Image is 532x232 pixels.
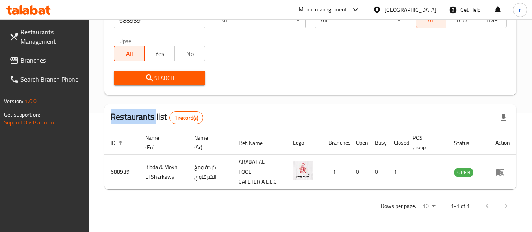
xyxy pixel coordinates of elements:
th: Logo [287,131,322,155]
p: 1-1 of 1 [451,201,470,211]
div: Menu [495,167,510,177]
img: Kibda & Mokh El Sharkawy [293,161,313,180]
div: Menu-management [299,5,347,15]
div: All [315,13,406,28]
a: Search Branch Phone [3,70,89,89]
span: Restaurants Management [20,27,83,46]
button: Search [114,71,205,85]
span: Version: [4,96,23,106]
span: TMP [480,15,504,26]
span: No [178,48,202,59]
p: Rows per page: [381,201,416,211]
td: Kibda & Mokh El Sharkawy [139,155,188,189]
input: Search for restaurant name or ID.. [114,13,205,28]
button: All [114,46,145,61]
span: Yes [148,48,172,59]
div: Rows per page: [419,200,438,212]
label: Upsell [119,38,134,43]
a: Branches [3,51,89,70]
button: No [174,46,205,61]
span: r [519,6,521,14]
span: OPEN [454,168,473,177]
span: Branches [20,56,83,65]
span: 1.0.0 [24,96,37,106]
button: All [416,12,447,28]
td: ARABAT AL FOOL CAFETERIA L.L.C [232,155,286,189]
th: Action [489,131,516,155]
span: POS group [413,133,438,152]
th: Open [350,131,369,155]
span: Status [454,138,480,148]
span: TGO [449,15,473,26]
span: 1 record(s) [170,114,203,122]
button: TGO [446,12,476,28]
span: ID [111,138,126,148]
span: Ref. Name [239,138,273,148]
td: 0 [369,155,387,189]
span: Get support on: [4,110,40,120]
span: Search Branch Phone [20,74,83,84]
th: Busy [369,131,387,155]
th: Closed [387,131,406,155]
span: All [419,15,443,26]
th: Branches [322,131,350,155]
td: 1 [322,155,350,189]
a: Support.OpsPlatform [4,117,54,128]
a: Restaurants Management [3,22,89,51]
div: [GEOGRAPHIC_DATA] [384,6,436,14]
div: Export file [494,108,513,127]
span: All [117,48,141,59]
div: Total records count [169,111,204,124]
button: TMP [476,12,507,28]
h2: Restaurants list [111,111,203,124]
span: Name (Ar) [194,133,223,152]
span: Name (En) [145,133,178,152]
button: Yes [144,46,175,61]
td: 1 [387,155,406,189]
td: 688939 [104,155,139,189]
span: Search [120,73,198,83]
div: All [215,13,306,28]
td: كبدة ومخ الشرقاوي [188,155,233,189]
td: 0 [350,155,369,189]
table: enhanced table [104,131,516,189]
